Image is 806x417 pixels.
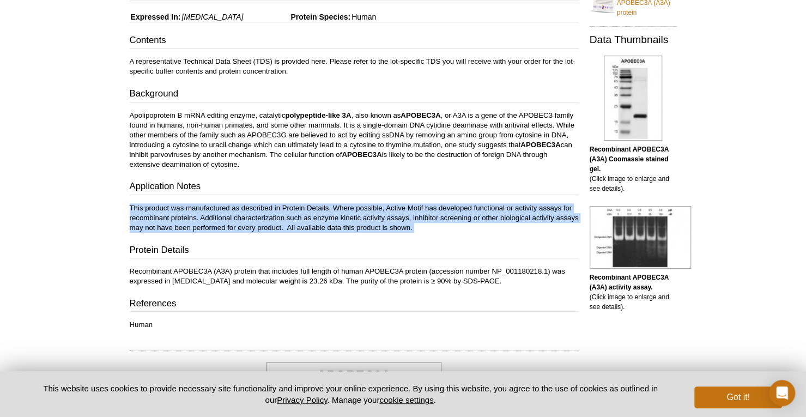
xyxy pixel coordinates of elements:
[130,57,579,76] p: A representative Technical Data Sheet (TDS) is provided here. Please refer to the lot-specific TD...
[130,267,579,286] p: Recombinant APOBEC3A (A3A) protein that includes full length of human APOBEC3A protein (accession...
[181,13,243,21] i: [MEDICAL_DATA]
[590,273,677,312] p: (Click image to enlarge and see details).
[130,13,181,21] span: Expressed In:
[769,380,795,406] div: Open Intercom Messenger
[590,206,691,269] img: Recombinant APOBEC3A (A3A) activity assay
[694,386,781,408] button: Got it!
[130,244,579,259] h3: Protein Details
[130,87,579,102] h3: Background
[130,111,579,170] p: Apolipoprotein B mRNA editing enzyme, catalytic , also known as , or A3A is a gene of the APOBEC3...
[590,144,677,194] p: (Click image to enlarge and see details).
[590,35,677,45] h2: Data Thumbnails
[342,150,381,159] strong: APOBEC3A
[130,203,579,233] p: This product was manufactured as described in Protein Details. Where possible, Active Motif has d...
[590,146,669,173] b: Recombinant APOBEC3A (A3A) Coomassie stained gel.
[604,56,662,141] img: Recombinant APOBEC3A (A3A) Coomassie gel
[285,111,351,119] strong: polypeptide-like 3A
[130,180,579,195] h3: Application Notes
[130,34,579,49] h3: Contents
[379,395,433,404] button: cookie settings
[277,395,327,404] a: Privacy Policy
[520,141,560,149] strong: APOBEC3A
[130,320,579,330] p: Human
[130,297,579,312] h3: References
[25,383,677,406] p: This website uses cookies to provide necessary site functionality and improve your online experie...
[401,111,440,119] strong: APOBEC3A
[245,13,350,21] span: Protein Species:
[350,13,376,21] span: Human
[590,274,669,291] b: Recombinant APOBEC3A (A3A) activity assay.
